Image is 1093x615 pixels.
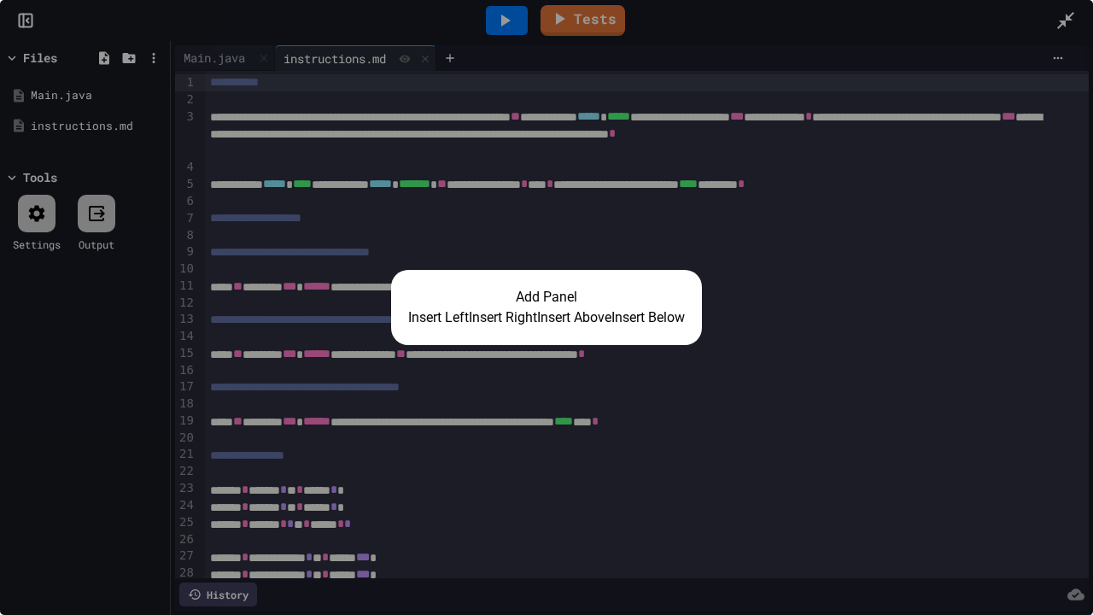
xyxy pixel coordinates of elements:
[537,307,611,328] button: Insert Above
[7,7,118,108] div: Chat with us now!Close
[408,307,469,328] button: Insert Left
[611,307,685,328] button: Insert Below
[469,307,537,328] button: Insert Right
[408,287,685,307] h2: Add Panel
